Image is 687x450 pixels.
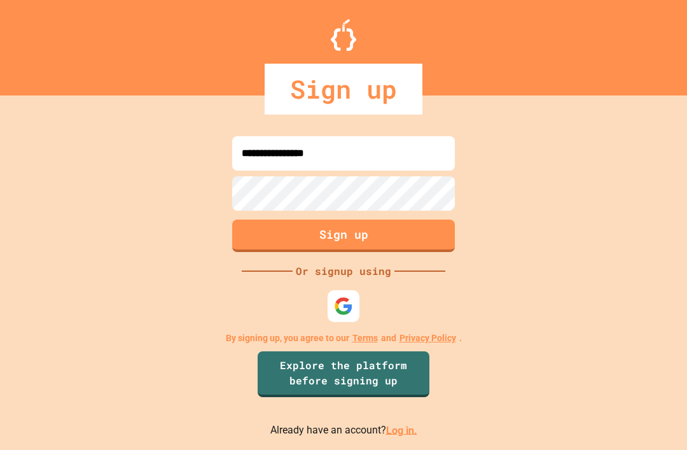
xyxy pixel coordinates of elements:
[258,351,429,397] a: Explore the platform before signing up
[270,423,417,439] p: Already have an account?
[331,19,356,51] img: Logo.svg
[265,64,422,115] div: Sign up
[334,297,353,316] img: google-icon.svg
[399,332,456,345] a: Privacy Policy
[386,424,417,436] a: Log in.
[293,264,394,279] div: Or signup using
[232,220,455,252] button: Sign up
[226,332,462,345] p: By signing up, you agree to our and .
[352,332,378,345] a: Terms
